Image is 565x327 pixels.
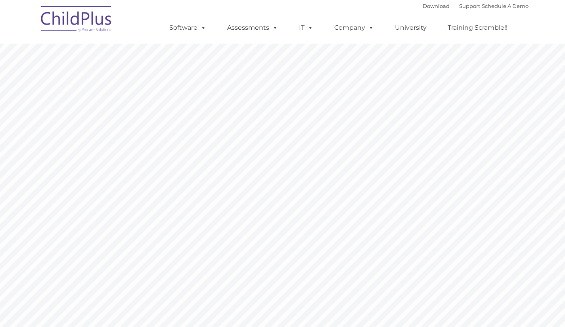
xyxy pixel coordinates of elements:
rs-layer: ChildPlus is an all-in-one software solution for Head Start, EHS, Migrant, State Pre-K, or other ... [314,175,511,258]
a: IT [291,20,321,36]
a: University [387,20,435,36]
a: Support [459,3,480,9]
font: | [423,3,529,9]
a: Training Scramble!! [440,20,515,36]
img: ChildPlus by Procare Solutions [37,0,116,40]
a: Assessments [219,20,286,36]
a: Download [423,3,450,9]
a: Get Started [314,267,373,283]
a: Company [326,20,382,36]
a: Schedule A Demo [482,3,529,9]
a: Software [161,20,214,36]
